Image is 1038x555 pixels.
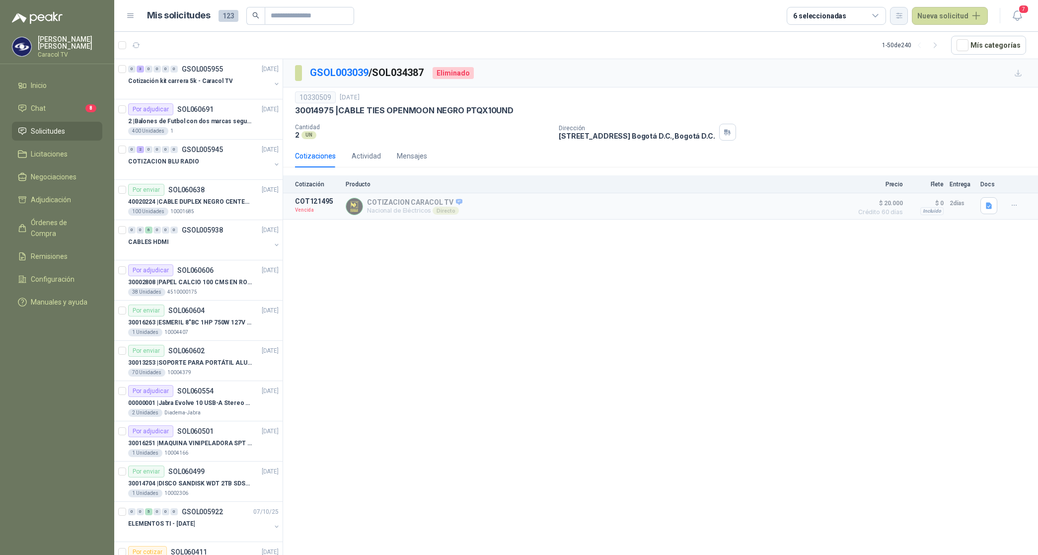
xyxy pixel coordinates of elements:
a: Inicio [12,76,102,95]
p: Cotización kit carrera 5k - Caracol TV [128,77,232,86]
a: Por adjudicarSOL060554[DATE] 00000001 |Jabra Evolve 10 USB-A Stereo HSC2002 UnidadesDiadema-Jabra [114,381,283,421]
p: Diadema-Jabra [164,409,201,417]
p: Nacional de Eléctricos [367,207,462,215]
p: COTIZACION CARACOL TV [367,198,462,207]
div: 0 [145,66,152,73]
span: Solicitudes [31,126,65,137]
div: Cotizaciones [295,151,336,161]
p: SOL060638 [168,186,205,193]
a: Órdenes de Compra [12,213,102,243]
span: Inicio [31,80,47,91]
p: [DATE] [262,65,279,74]
p: SOL060602 [168,347,205,354]
div: 0 [153,66,161,73]
p: GSOL005955 [182,66,223,73]
a: Configuración [12,270,102,289]
a: Por enviarSOL060499[DATE] 30014704 |DISCO SANDISK WDT 2TB SDSSDE61-2T00-G251 Unidades10002306 [114,462,283,502]
img: Company Logo [346,198,363,215]
p: / SOL034387 [310,65,425,80]
a: Negociaciones [12,167,102,186]
div: 0 [162,146,169,153]
div: 0 [128,66,136,73]
p: 10004407 [164,328,188,336]
p: Producto [346,181,847,188]
span: Configuración [31,274,74,285]
p: [DATE] [262,226,279,235]
div: 1 Unidades [128,328,162,336]
div: 0 [162,508,169,515]
div: Por enviar [128,184,164,196]
span: $ 20.000 [853,197,903,209]
p: SOL060554 [177,388,214,395]
div: 0 [153,227,161,234]
div: 6 [145,227,152,234]
p: 40020224 | CABLE DUPLEX NEGRO CENTELSA 2X12 (COLOR NEGRO) [128,197,252,207]
p: GSOL005922 [182,508,223,515]
div: 0 [170,227,178,234]
p: COT121495 [295,197,340,205]
a: 0 2 0 0 0 0 GSOL005945[DATE] COTIZACION BLU RADIO [128,144,281,175]
a: Adjudicación [12,190,102,209]
p: SOL060499 [168,468,205,475]
p: 30016251 | MAQUINA VINIPELADORA SPT M 10 – 50 [128,439,252,448]
span: search [252,12,259,19]
p: 10001685 [170,208,194,216]
div: Por adjudicar [128,425,173,437]
img: Logo peakr [12,12,63,24]
span: Crédito 60 días [853,209,903,215]
span: 7 [1018,4,1029,14]
p: 1 [170,127,173,135]
a: 0 3 0 0 0 0 GSOL005955[DATE] Cotización kit carrera 5k - Caracol TV [128,63,281,95]
a: Remisiones [12,247,102,266]
span: Remisiones [31,251,68,262]
div: Por enviar [128,466,164,477]
div: 70 Unidades [128,369,165,377]
a: Por adjudicarSOL060691[DATE] 2 |Balones de Futbol con dos marcas segun adjunto. Adjuntar cotizaci... [114,99,283,140]
div: Por adjudicar [128,103,173,115]
p: [PERSON_NAME] [PERSON_NAME] [38,36,102,50]
p: Precio [853,181,903,188]
p: [DATE] [262,266,279,275]
p: 00000001 | Jabra Evolve 10 USB-A Stereo HSC200 [128,398,252,408]
a: Manuales y ayuda [12,293,102,312]
p: 4510000175 [167,288,197,296]
a: Por enviarSOL060638[DATE] 40020224 |CABLE DUPLEX NEGRO CENTELSA 2X12 (COLOR NEGRO)100 Unidades100... [114,180,283,220]
p: [DATE] [262,306,279,316]
a: Chat8 [12,99,102,118]
span: Chat [31,103,46,114]
div: 1 Unidades [128,449,162,457]
p: Vencida [295,205,340,215]
p: [DATE] [262,467,279,476]
p: SOL060604 [168,307,205,314]
div: 0 [170,66,178,73]
p: [DATE] [262,346,279,356]
p: [DATE] [262,185,279,195]
p: SOL060606 [177,267,214,274]
p: COTIZACION BLU RADIO [128,157,199,166]
div: 10330509 [295,91,336,103]
p: Cantidad [295,124,551,131]
div: 100 Unidades [128,208,168,216]
p: Entrega [950,181,974,188]
div: 400 Unidades [128,127,168,135]
div: Directo [433,207,459,215]
p: 2 | Balones de Futbol con dos marcas segun adjunto. Adjuntar cotizacion en su formato [128,117,252,126]
p: Docs [980,181,1000,188]
div: Actividad [352,151,381,161]
div: 0 [162,227,169,234]
p: 30002808 | PAPEL CALCIO 100 CMS EN ROLLO DE 100 GR [128,278,252,287]
p: 30014704 | DISCO SANDISK WDT 2TB SDSSDE61-2T00-G25 [128,479,252,488]
div: 6 seleccionadas [793,10,846,21]
p: Flete [909,181,944,188]
a: Por enviarSOL060604[DATE] 30016263 |ESMERIL 8"BC 1HP 750W 127V 3450RPM URREA1 Unidades10004407 [114,301,283,341]
div: Mensajes [397,151,427,161]
a: GSOL003039 [310,67,369,79]
button: 7 [1008,7,1026,25]
p: [STREET_ADDRESS] Bogotá D.C. , Bogotá D.C. [559,132,715,140]
p: [DATE] [262,387,279,396]
p: 2 [295,131,299,139]
div: 0 [170,508,178,515]
div: Por enviar [128,305,164,317]
div: 0 [153,146,161,153]
p: [DATE] [262,145,279,155]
